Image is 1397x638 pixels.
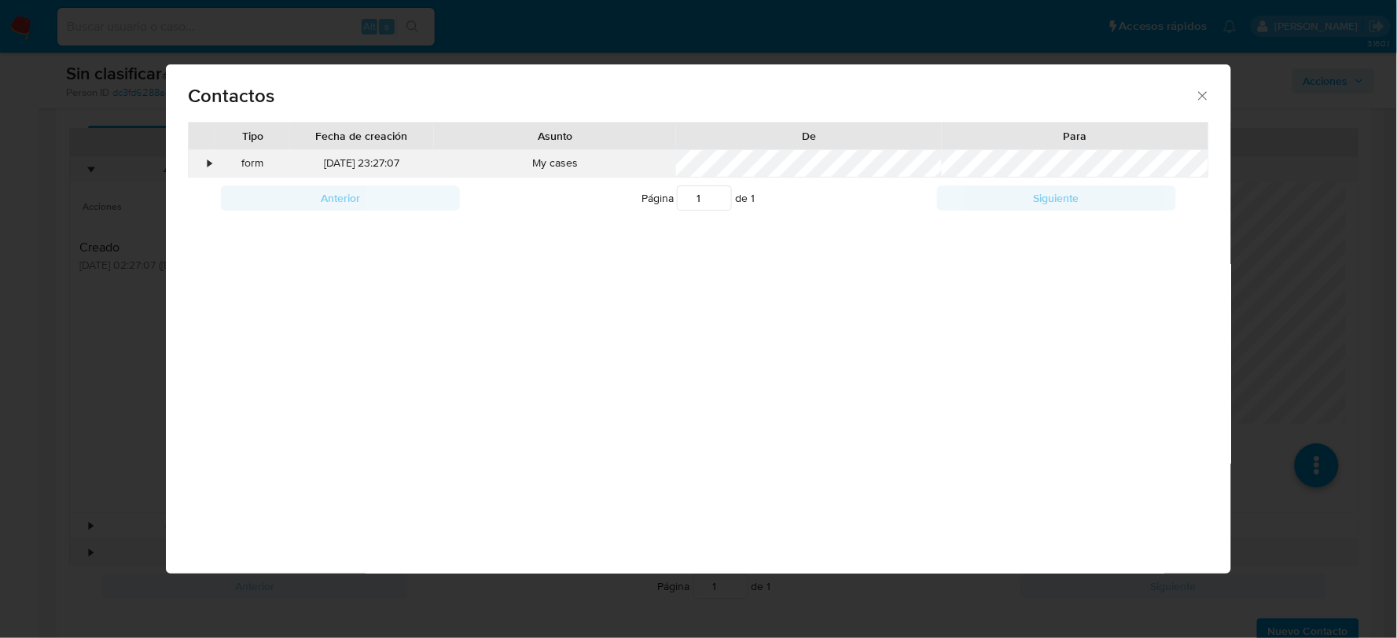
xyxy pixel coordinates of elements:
div: • [208,156,211,171]
div: Fecha de creación [300,128,424,144]
button: Anterior [221,185,460,211]
span: Contactos [188,86,1195,105]
div: Asunto [445,128,665,144]
button: close [1195,88,1209,102]
span: Página de [642,185,755,211]
div: Para [953,128,1197,144]
button: Siguiente [937,185,1176,211]
span: 1 [751,190,755,206]
div: [DATE] 23:27:07 [289,150,435,177]
div: De [687,128,931,144]
div: Tipo [227,128,278,144]
div: form [216,150,289,177]
div: My cases [434,150,676,177]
